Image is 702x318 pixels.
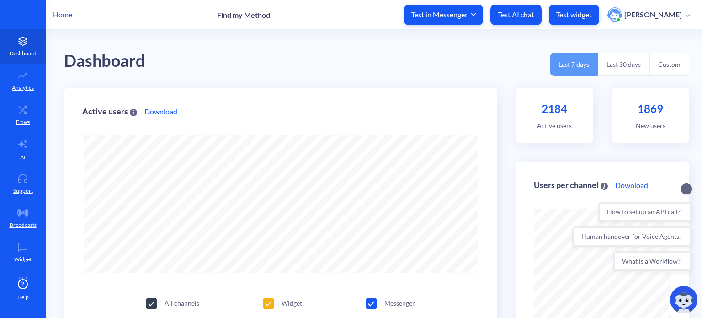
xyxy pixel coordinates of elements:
p: Find my Method [217,11,270,19]
p: Home [53,9,72,20]
button: Human handover for Voice Agents. [3,49,123,69]
div: Widget [263,298,302,308]
button: Last 7 days [550,53,598,76]
p: New users [621,121,680,130]
div: Users per channel [534,181,608,189]
p: AI [20,153,26,162]
img: user photo [607,7,622,22]
button: Custom [649,53,689,76]
button: Test widget [549,5,599,25]
button: Test in Messenger [404,5,483,25]
span: Help [17,293,29,302]
div: Messenger [366,298,415,308]
button: What is a Workflow? [44,73,123,93]
p: 1869 [621,101,680,117]
button: Last 30 days [598,53,649,76]
button: user photo[PERSON_NAME] [603,6,695,23]
button: How to set up an API call? [29,24,123,44]
div: Dashboard [64,48,145,74]
p: Broadcasts [10,221,37,229]
p: Flows [16,118,30,126]
p: Active users [525,121,584,130]
img: copilot-icon.svg [670,286,697,313]
p: Test AI chat [498,10,534,19]
p: Test widget [556,10,592,19]
p: 2184 [525,101,584,117]
button: Collapse conversation starters [112,5,123,16]
p: Widget [14,255,32,264]
span: Test in Messenger [411,10,476,20]
div: Active users [82,107,137,116]
p: Analytics [12,84,34,92]
p: [PERSON_NAME] [624,10,682,20]
div: All channels [146,298,199,308]
button: Test AI chat [490,5,542,25]
p: Dashboard [10,49,37,58]
p: Support [13,187,33,195]
a: Download [144,106,177,117]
